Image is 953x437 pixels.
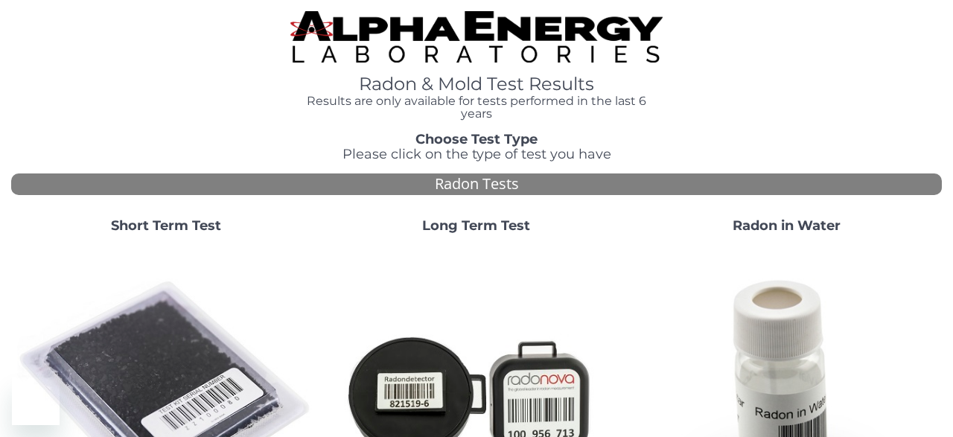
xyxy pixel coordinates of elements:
[733,217,841,234] strong: Radon in Water
[111,217,221,234] strong: Short Term Test
[422,217,530,234] strong: Long Term Test
[11,173,942,195] div: Radon Tests
[290,95,663,121] h4: Results are only available for tests performed in the last 6 years
[290,74,663,94] h1: Radon & Mold Test Results
[342,146,611,162] span: Please click on the type of test you have
[12,377,60,425] iframe: 開啟傳訊視窗按鈕
[290,11,663,63] img: TightCrop.jpg
[415,131,538,147] strong: Choose Test Type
